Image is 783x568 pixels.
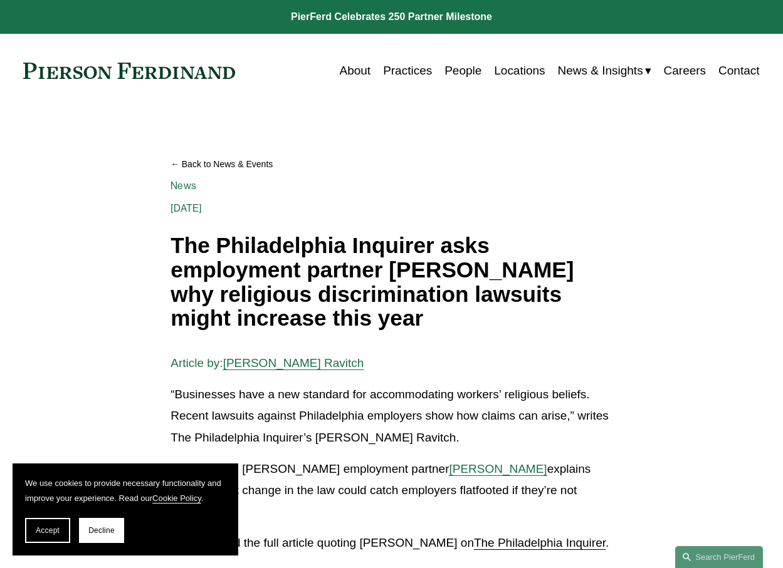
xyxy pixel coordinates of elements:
button: Decline [79,518,124,543]
a: Search this site [675,546,763,568]
button: Accept [25,518,70,543]
span: News & Insights [558,60,643,81]
a: Locations [494,59,545,83]
a: [PERSON_NAME] Ravitch [223,356,364,369]
a: folder dropdown [558,59,651,83]
p: You can read the full article quoting [PERSON_NAME] on . [171,532,612,554]
span: Decline [88,526,115,535]
span: Article by: [171,356,223,369]
a: People [444,59,481,83]
p: In the article, [PERSON_NAME] employment partner explains how a recent change in the law could ca... [171,458,612,523]
a: Back to News & Events [171,153,612,175]
a: Careers [664,59,707,83]
a: Practices [383,59,432,83]
p: We use cookies to provide necessary functionality and improve your experience. Read our . [25,476,226,505]
a: News [171,180,196,192]
a: Cookie Policy [152,493,201,503]
p: “Businesses have a new standard for accommodating workers’ religious beliefs. Recent lawsuits aga... [171,384,612,448]
a: About [340,59,371,83]
a: [PERSON_NAME] [449,462,547,475]
section: Cookie banner [13,463,238,555]
span: Accept [36,526,60,535]
a: The Philadelphia Inquirer [474,536,606,549]
h1: The Philadelphia Inquirer asks employment partner [PERSON_NAME] why religious discrimination laws... [171,234,612,331]
a: Contact [718,59,759,83]
span: [DATE] [171,202,202,214]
